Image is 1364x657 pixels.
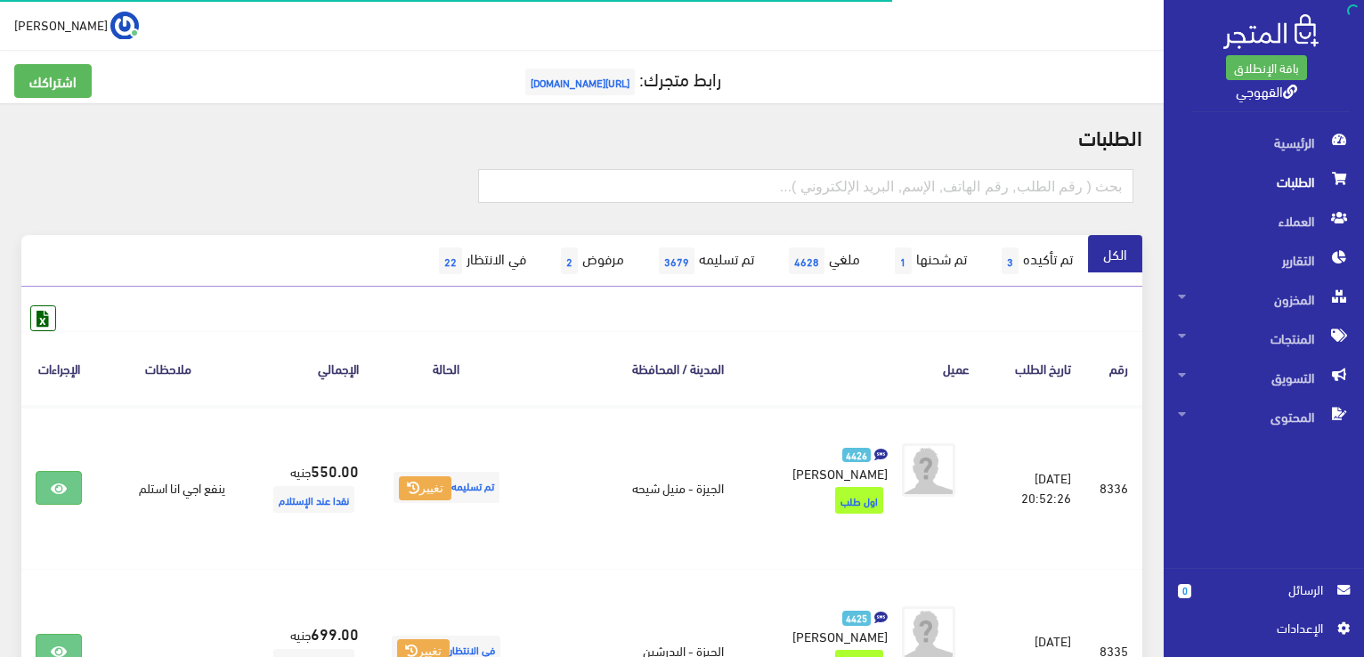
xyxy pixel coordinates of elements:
[373,331,519,405] th: الحالة
[1178,580,1350,618] a: 0 الرسائل
[519,406,738,570] td: الجيزة - منيل شيحه
[1178,123,1350,162] span: الرئيسية
[769,235,875,287] a: ملغي4628
[14,64,92,98] a: اشتراكك
[767,606,888,645] a: 4425 [PERSON_NAME]
[541,235,639,287] a: مرفوض2
[842,448,872,463] span: 4426
[1178,201,1350,240] span: العملاء
[1085,331,1142,405] th: رقم
[792,623,888,648] span: [PERSON_NAME]
[1226,55,1307,80] a: باقة الإنطلاق
[110,12,139,40] img: ...
[895,247,912,274] span: 1
[1192,618,1322,637] span: اﻹعدادات
[21,125,1142,148] h2: الطلبات
[419,235,541,287] a: في الانتظار22
[1164,162,1364,201] a: الطلبات
[1178,319,1350,358] span: المنتجات
[394,472,499,503] span: تم تسليمه
[1085,406,1142,570] td: 8336
[738,331,984,405] th: عميل
[439,247,462,274] span: 22
[1178,162,1350,201] span: الطلبات
[1178,397,1350,436] span: المحتوى
[521,61,721,94] a: رابط متجرك:[URL][DOMAIN_NAME]
[561,247,578,274] span: 2
[1164,240,1364,280] a: التقارير
[273,486,354,513] span: نقدا عند الإستلام
[21,331,96,405] th: الإجراءات
[525,69,635,95] span: [URL][DOMAIN_NAME]
[1178,240,1350,280] span: التقارير
[984,406,1085,570] td: [DATE] 20:52:26
[311,458,359,482] strong: 550.00
[96,406,240,570] td: ينفع اجي انا استلم
[1178,584,1191,598] span: 0
[399,476,451,501] button: تغيير
[478,169,1133,203] input: بحث ( رقم الطلب, رقم الهاتف, الإسم, البريد اﻹلكتروني )...
[902,443,955,497] img: avatar.png
[1164,397,1364,436] a: المحتوى
[1223,14,1319,49] img: .
[639,235,769,287] a: تم تسليمه3679
[311,621,359,645] strong: 699.00
[1206,580,1323,599] span: الرسائل
[767,443,888,483] a: 4426 [PERSON_NAME]
[1178,280,1350,319] span: المخزون
[659,247,694,274] span: 3679
[842,611,872,626] span: 4425
[875,235,982,287] a: تم شحنها1
[1164,123,1364,162] a: الرئيسية
[14,11,139,39] a: ... [PERSON_NAME]
[1164,319,1364,358] a: المنتجات
[1178,618,1350,646] a: اﻹعدادات
[792,460,888,485] span: [PERSON_NAME]
[96,331,240,405] th: ملاحظات
[1164,280,1364,319] a: المخزون
[14,13,108,36] span: [PERSON_NAME]
[1088,235,1142,272] a: الكل
[240,331,373,405] th: اﻹجمالي
[519,331,738,405] th: المدينة / المحافظة
[789,247,824,274] span: 4628
[240,406,373,570] td: جنيه
[1236,77,1297,103] a: القهوجي
[1178,358,1350,397] span: التسويق
[835,487,883,514] span: اول طلب
[984,331,1085,405] th: تاريخ الطلب
[1164,201,1364,240] a: العملاء
[982,235,1088,287] a: تم تأكيده3
[1002,247,1019,274] span: 3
